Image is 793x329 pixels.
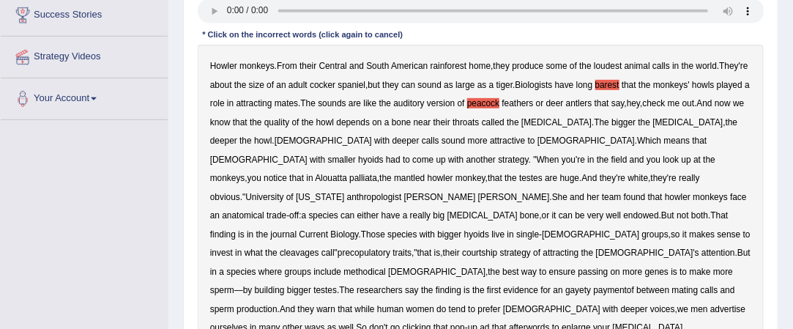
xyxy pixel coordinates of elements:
b: attention [701,248,735,258]
b: the [726,117,738,127]
b: deeper [210,136,237,146]
b: bigger [611,117,636,127]
b: adult [288,80,308,90]
b: near [414,117,431,127]
b: both [691,210,708,221]
b: cleavages [280,248,319,258]
b: for [540,285,551,295]
b: tend [449,304,466,314]
b: mating [672,285,699,295]
b: howler [428,173,453,183]
b: cocker [310,80,335,90]
b: role [210,98,225,108]
b: are [545,173,557,183]
b: researchers [357,285,403,295]
b: mantled [394,173,425,183]
b: peacock [467,98,499,108]
b: monkeys [210,173,245,183]
b: She [552,192,567,202]
b: it [552,210,556,221]
b: attracting [237,98,272,108]
b: the [704,155,716,165]
b: in [235,248,242,258]
b: you [647,155,660,165]
b: throats [453,117,479,127]
b: a [302,210,307,221]
b: The [594,117,609,127]
b: they [494,61,510,71]
b: building [255,285,285,295]
b: an [554,285,563,295]
b: courtship [462,248,497,258]
b: the [488,267,501,277]
b: bigger [287,285,311,295]
b: groups [285,267,311,277]
b: [DEMOGRAPHIC_DATA] [210,155,308,165]
b: to [680,267,687,277]
b: that [595,98,609,108]
b: about [210,80,232,90]
b: her [587,192,600,202]
b: But [661,210,674,221]
b: on [611,267,620,277]
b: a [745,80,750,90]
b: call [321,248,335,258]
b: the [507,117,519,127]
b: of [570,61,577,71]
b: produce [512,61,543,71]
b: And [697,98,712,108]
b: sound [418,80,442,90]
b: tiger [496,80,513,90]
b: played [717,80,742,90]
b: sperm [210,304,234,314]
b: Which [637,136,661,146]
b: me [668,98,680,108]
b: University [245,192,283,202]
b: way [521,267,537,277]
b: are [349,98,361,108]
b: [MEDICAL_DATA] [447,210,518,221]
b: and [630,155,644,165]
b: in [507,229,514,240]
b: long [576,80,592,90]
b: of [458,98,465,108]
b: of [267,80,274,90]
b: invest [210,248,233,258]
b: prefer [478,304,501,314]
b: Alouatta [315,173,347,183]
b: in [672,61,679,71]
b: you [247,173,261,183]
b: the [250,117,262,127]
b: antlers [566,98,592,108]
b: more [468,136,488,146]
a: Strategy Videos [1,37,168,73]
b: The [300,98,316,108]
b: as [477,80,487,90]
b: [US_STATE] [296,192,344,202]
b: that [693,136,707,146]
b: found [624,192,646,202]
b: auditory [393,98,424,108]
b: to [468,304,475,314]
b: hey [627,98,640,108]
b: And [280,304,295,314]
b: the [379,173,392,183]
b: species [387,229,417,240]
b: makes [689,229,715,240]
b: face [730,192,746,202]
b: say [405,285,419,295]
b: Those [361,229,385,240]
b: that [289,173,304,183]
b: monkey [455,173,485,183]
b: the [581,248,594,258]
b: monkeys [239,61,275,71]
b: means [664,136,690,146]
b: bone [520,210,539,221]
b: a [219,267,224,277]
b: groups [642,229,669,240]
b: sound [442,136,465,146]
b: in [210,267,217,277]
b: But [737,248,751,258]
b: finding [210,229,236,240]
b: their [443,248,460,258]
